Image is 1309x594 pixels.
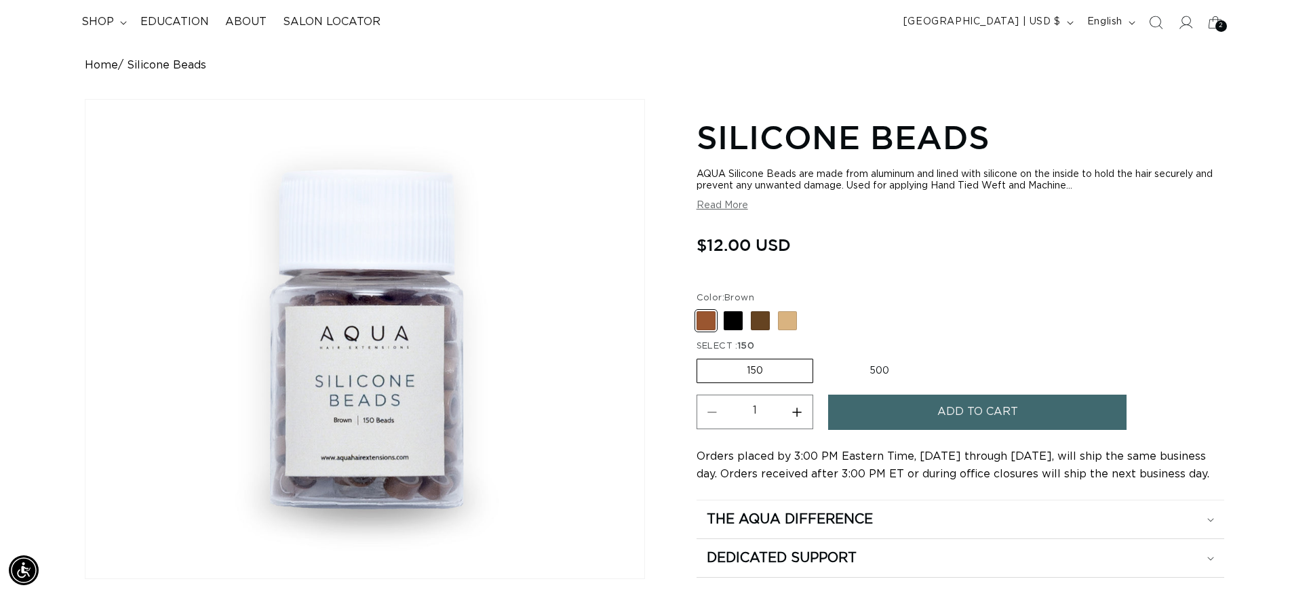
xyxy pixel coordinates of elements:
summary: shop [73,7,132,37]
label: 150 [697,359,813,383]
span: [GEOGRAPHIC_DATA] | USD $ [903,15,1061,29]
label: Brown [697,311,716,330]
h1: Silicone Beads [697,116,1224,158]
span: English [1087,15,1122,29]
label: Blonde [778,311,797,330]
summary: The Aqua Difference [697,500,1224,538]
nav: breadcrumbs [85,59,1224,72]
a: About [217,7,275,37]
span: Add to cart [937,395,1018,429]
span: $12.00 USD [697,232,791,258]
a: Home [85,59,118,72]
span: shop [81,15,114,29]
legend: SELECT : [697,340,756,353]
legend: Color: [697,292,756,305]
span: Education [140,15,209,29]
span: 2 [1219,20,1224,32]
label: Dark Brown [751,311,770,330]
summary: Search [1141,7,1171,37]
a: Salon Locator [275,7,389,37]
span: About [225,15,267,29]
div: AQUA Silicone Beads are made from aluminum and lined with silicone on the inside to hold the hair... [697,169,1224,192]
span: Orders placed by 3:00 PM Eastern Time, [DATE] through [DATE], will ship the same business day. Or... [697,451,1209,479]
div: Accessibility Menu [9,555,39,585]
button: Add to cart [828,395,1127,429]
label: Black [724,311,743,330]
a: Education [132,7,217,37]
iframe: Chat Widget [1241,529,1309,594]
button: Read More [697,200,748,212]
summary: Dedicated Support [697,539,1224,577]
span: Silicone Beads [127,59,206,72]
span: Salon Locator [283,15,380,29]
label: 500 [820,359,939,382]
h2: Dedicated Support [707,549,857,567]
span: 150 [738,342,754,351]
h2: The Aqua Difference [707,511,873,528]
button: English [1079,9,1141,35]
span: Brown [724,294,754,302]
button: [GEOGRAPHIC_DATA] | USD $ [895,9,1079,35]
